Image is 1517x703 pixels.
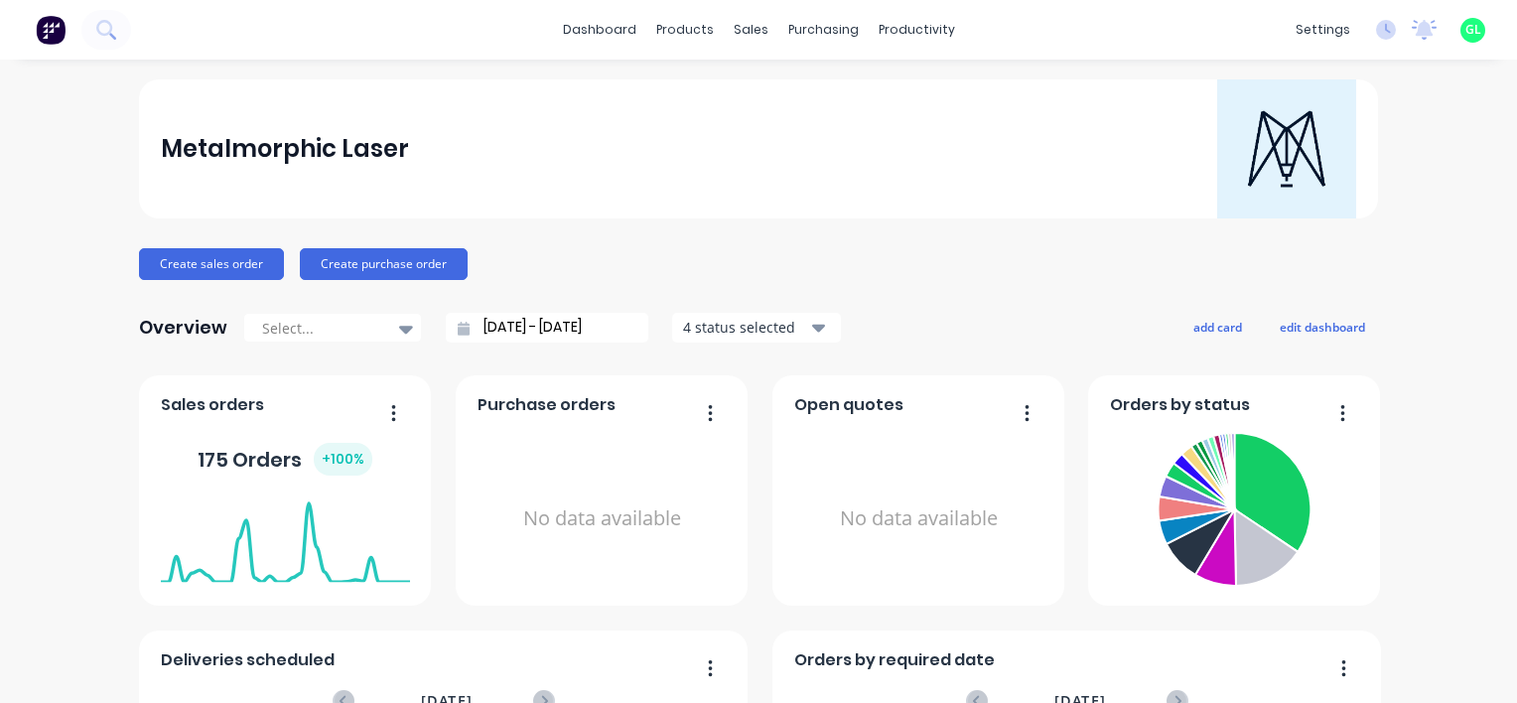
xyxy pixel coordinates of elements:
div: sales [724,15,778,45]
span: Orders by status [1110,393,1250,417]
button: Create sales order [139,248,284,280]
div: 4 status selected [683,317,808,338]
div: Metalmorphic Laser [161,129,409,169]
span: Open quotes [794,393,903,417]
span: Sales orders [161,393,264,417]
div: + 100 % [314,443,372,476]
span: Deliveries scheduled [161,648,335,672]
span: Orders by required date [794,648,995,672]
button: Create purchase order [300,248,468,280]
div: Overview [139,308,227,348]
div: settings [1286,15,1360,45]
div: products [646,15,724,45]
button: add card [1180,314,1255,340]
img: Metalmorphic Laser [1217,79,1356,218]
div: 175 Orders [198,443,372,476]
span: GL [1465,21,1481,39]
button: edit dashboard [1267,314,1378,340]
button: 4 status selected [672,313,841,343]
div: No data available [478,425,727,613]
div: productivity [869,15,965,45]
div: purchasing [778,15,869,45]
img: Factory [36,15,66,45]
a: dashboard [553,15,646,45]
div: No data available [794,425,1043,613]
span: Purchase orders [478,393,616,417]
